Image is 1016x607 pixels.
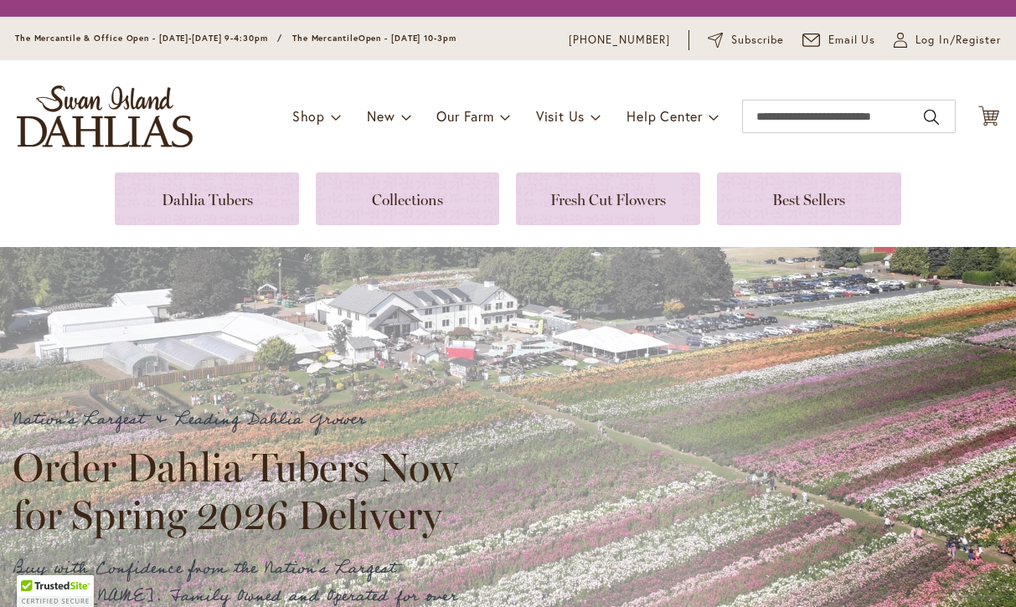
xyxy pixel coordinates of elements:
[894,32,1001,49] a: Log In/Register
[13,406,473,434] p: Nation's Largest & Leading Dahlia Grower
[569,32,670,49] a: [PHONE_NUMBER]
[627,107,703,125] span: Help Center
[15,33,358,44] span: The Mercantile & Office Open - [DATE]-[DATE] 9-4:30pm / The Mercantile
[708,32,784,49] a: Subscribe
[915,32,1001,49] span: Log In/Register
[536,107,585,125] span: Visit Us
[802,32,876,49] a: Email Us
[828,32,876,49] span: Email Us
[367,107,395,125] span: New
[292,107,325,125] span: Shop
[13,444,473,538] h2: Order Dahlia Tubers Now for Spring 2026 Delivery
[436,107,493,125] span: Our Farm
[358,33,456,44] span: Open - [DATE] 10-3pm
[17,85,193,147] a: store logo
[924,104,939,131] button: Search
[731,32,784,49] span: Subscribe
